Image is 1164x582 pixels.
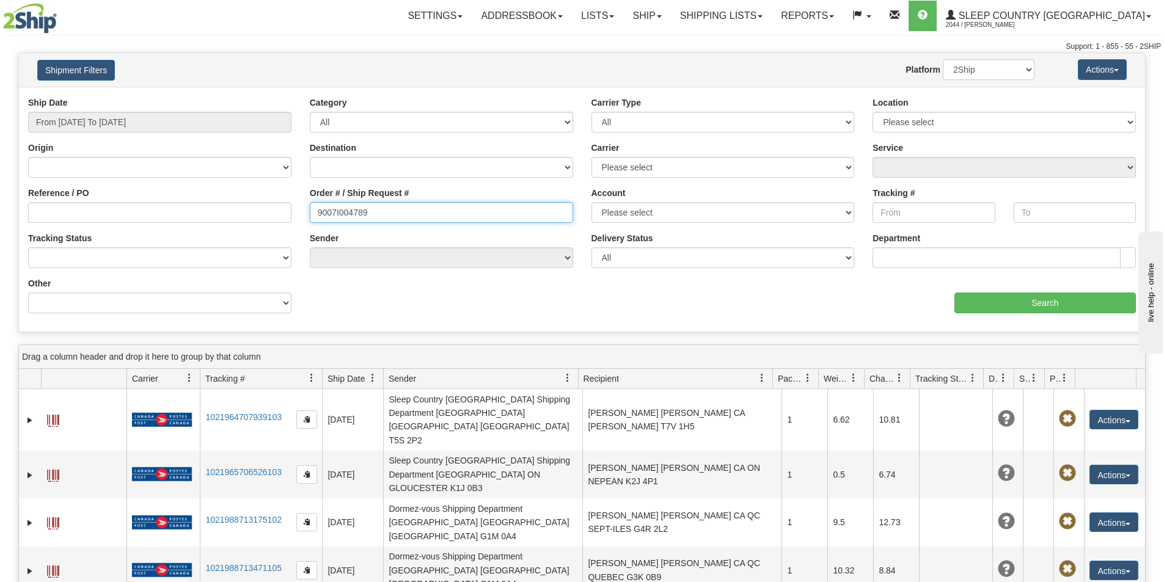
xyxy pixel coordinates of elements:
[310,232,339,244] label: Sender
[132,515,192,530] img: 20 - Canada Post
[873,451,919,498] td: 6.74
[322,498,383,546] td: [DATE]
[873,389,919,451] td: 10.81
[873,187,915,199] label: Tracking #
[296,561,317,580] button: Copy to clipboard
[889,368,910,388] a: Charge filter column settings
[873,498,919,546] td: 12.73
[1059,465,1076,482] span: Pickup Not Assigned
[998,465,1015,482] span: Unknown
[572,1,623,31] a: Lists
[3,3,57,34] img: logo2044.jpg
[557,368,578,388] a: Sender filter column settings
[1089,561,1138,580] button: Actions
[3,42,1161,52] div: Support: 1 - 855 - 55 - 2SHIP
[362,368,383,388] a: Ship Date filter column settings
[1023,368,1044,388] a: Shipment Issues filter column settings
[28,187,89,199] label: Reference / PO
[472,1,572,31] a: Addressbook
[954,293,1136,313] input: Search
[296,513,317,531] button: Copy to clipboard
[873,96,908,109] label: Location
[24,469,36,481] a: Expand
[827,451,873,498] td: 0.5
[322,389,383,451] td: [DATE]
[915,373,968,385] span: Tracking Status
[873,202,995,223] input: From
[132,467,192,482] img: 20 - Canada Post
[132,412,192,427] img: 20 - Canada Post
[989,373,999,385] span: Delivery Status
[772,1,843,31] a: Reports
[591,232,653,244] label: Delivery Status
[322,451,383,498] td: [DATE]
[24,517,36,529] a: Expand
[1089,465,1138,484] button: Actions
[998,561,1015,578] span: Unknown
[205,412,282,422] a: 1021964707939103
[205,563,282,573] a: 1021988713471105
[591,96,641,109] label: Carrier Type
[24,414,36,426] a: Expand
[47,464,59,484] a: Label
[797,368,818,388] a: Packages filter column settings
[582,389,781,451] td: [PERSON_NAME] [PERSON_NAME] CA [PERSON_NAME] T7V 1H5
[1014,202,1136,223] input: To
[993,368,1014,388] a: Delivery Status filter column settings
[752,368,772,388] a: Recipient filter column settings
[383,451,582,498] td: Sleep Country [GEOGRAPHIC_DATA] Shipping Department [GEOGRAPHIC_DATA] ON GLOUCESTER K1J 0B3
[956,10,1145,21] span: Sleep Country [GEOGRAPHIC_DATA]
[584,373,619,385] span: Recipient
[132,562,192,578] img: 20 - Canada Post
[28,96,68,109] label: Ship Date
[389,373,416,385] span: Sender
[1059,410,1076,427] span: Pickup Not Assigned
[296,465,317,484] button: Copy to clipboard
[869,373,895,385] span: Charge
[781,389,827,451] td: 1
[998,513,1015,530] span: Unknown
[827,389,873,451] td: 6.62
[1059,561,1076,578] span: Pickup Not Assigned
[9,10,113,20] div: live help - online
[1059,513,1076,530] span: Pickup Not Assigned
[1089,512,1138,532] button: Actions
[962,368,983,388] a: Tracking Status filter column settings
[179,368,200,388] a: Carrier filter column settings
[1136,228,1163,353] iframe: chat widget
[873,232,920,244] label: Department
[24,565,36,577] a: Expand
[205,515,282,525] a: 1021988713175102
[28,232,92,244] label: Tracking Status
[19,345,1145,369] div: grid grouping header
[301,368,322,388] a: Tracking # filter column settings
[906,64,940,76] label: Platform
[47,560,59,580] a: Label
[778,373,803,385] span: Packages
[1050,373,1060,385] span: Pickup Status
[591,142,620,154] label: Carrier
[671,1,772,31] a: Shipping lists
[398,1,472,31] a: Settings
[47,409,59,429] a: Label
[28,277,51,289] label: Other
[310,96,347,109] label: Category
[873,142,903,154] label: Service
[1019,373,1030,385] span: Shipment Issues
[591,187,626,199] label: Account
[37,60,115,81] button: Shipment Filters
[310,187,409,199] label: Order # / Ship Request #
[328,373,365,385] span: Ship Date
[781,451,827,498] td: 1
[1078,59,1127,80] button: Actions
[1089,410,1138,429] button: Actions
[623,1,670,31] a: Ship
[28,142,53,154] label: Origin
[296,410,317,429] button: Copy to clipboard
[946,19,1038,31] span: 2044 / [PERSON_NAME]
[383,498,582,546] td: Dormez-vous Shipping Department [GEOGRAPHIC_DATA] [GEOGRAPHIC_DATA] [GEOGRAPHIC_DATA] G1M 0A4
[998,410,1015,427] span: Unknown
[205,467,282,477] a: 1021965706526103
[383,389,582,451] td: Sleep Country [GEOGRAPHIC_DATA] Shipping Department [GEOGRAPHIC_DATA] [GEOGRAPHIC_DATA] [GEOGRAPH...
[205,373,245,385] span: Tracking #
